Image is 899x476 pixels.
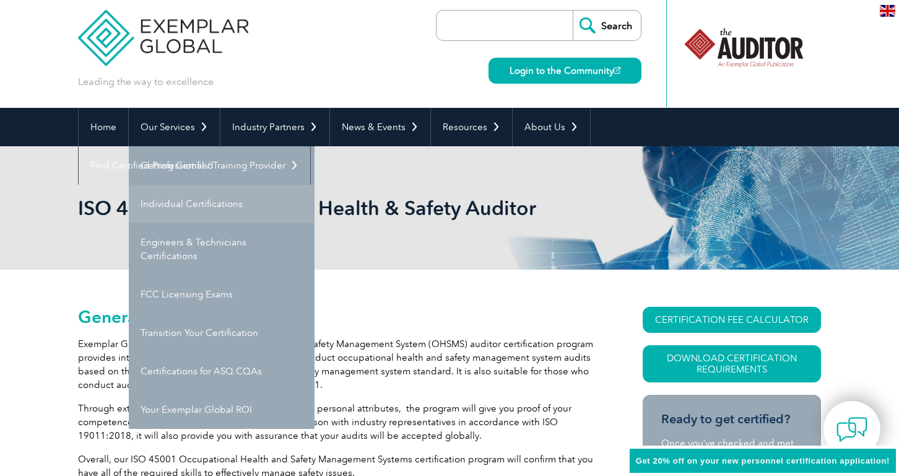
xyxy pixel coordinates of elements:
[880,5,895,17] img: en
[129,314,315,352] a: Transition Your Certification
[78,307,598,327] h2: General Overview
[643,307,821,333] a: CERTIFICATION FEE CALCULATOR
[78,402,598,443] p: Through extensive examination of your knowledge and personal attributes, the program will give yo...
[78,337,598,392] p: Exemplar Global’s ISO 45001 Occupational Health & Safety Management System (OHSMS) auditor certif...
[78,75,214,89] p: Leading the way to excellence
[220,108,329,146] a: Industry Partners
[661,412,802,427] h3: Ready to get certified?
[79,108,128,146] a: Home
[129,390,315,429] a: Your Exemplar Global ROI
[78,196,554,220] h1: ISO 45001 Occupational, Health & Safety Auditor
[330,108,430,146] a: News & Events
[129,223,315,275] a: Engineers & Technicians Certifications
[129,275,315,314] a: FCC Licensing Exams
[129,185,315,223] a: Individual Certifications
[513,108,590,146] a: About Us
[643,345,821,382] a: Download Certification Requirements
[614,67,620,74] img: open_square.png
[129,108,220,146] a: Our Services
[636,456,890,465] span: Get 20% off on your new personnel certification application!
[129,352,315,390] a: Certifications for ASQ CQAs
[79,146,310,185] a: Find Certified Professional / Training Provider
[431,108,512,146] a: Resources
[489,58,641,84] a: Login to the Community
[836,414,867,445] img: contact-chat.png
[573,11,641,40] input: Search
